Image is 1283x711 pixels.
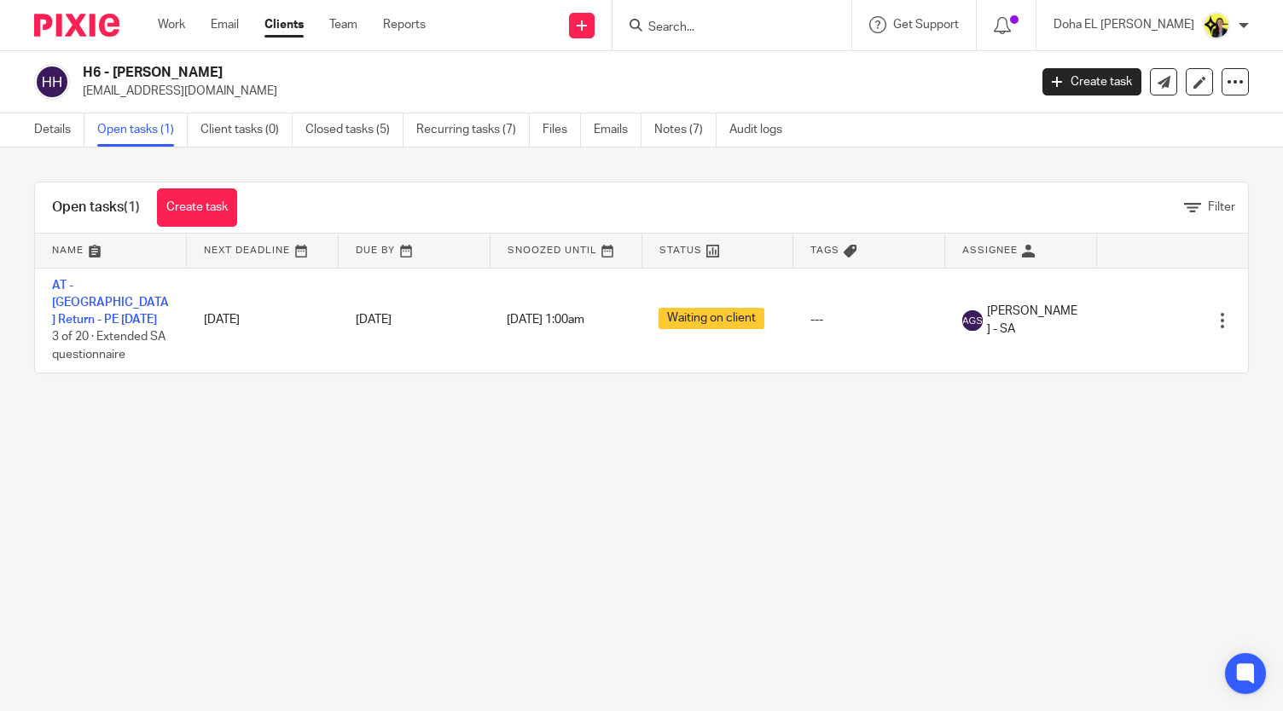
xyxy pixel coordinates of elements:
[543,113,581,147] a: Files
[200,113,293,147] a: Client tasks (0)
[157,188,237,227] a: Create task
[659,246,702,255] span: Status
[1208,201,1235,213] span: Filter
[305,113,403,147] a: Closed tasks (5)
[211,16,239,33] a: Email
[508,246,597,255] span: Snoozed Until
[187,268,339,373] td: [DATE]
[158,16,185,33] a: Work
[356,314,392,326] span: [DATE]
[383,16,426,33] a: Reports
[34,113,84,147] a: Details
[52,199,140,217] h1: Open tasks
[52,332,165,361] span: 3 of 20 · Extended SA questionnaire
[810,246,839,255] span: Tags
[729,113,795,147] a: Audit logs
[34,64,70,100] img: svg%3E
[987,303,1080,338] span: [PERSON_NAME] - SA
[507,315,584,327] span: [DATE] 1:00am
[83,83,1017,100] p: [EMAIL_ADDRESS][DOMAIN_NAME]
[1042,68,1141,95] a: Create task
[659,308,764,329] span: Waiting on client
[962,310,983,331] img: svg%3E
[97,113,188,147] a: Open tasks (1)
[647,20,800,36] input: Search
[124,200,140,214] span: (1)
[83,64,830,82] h2: H6 - [PERSON_NAME]
[654,113,717,147] a: Notes (7)
[594,113,641,147] a: Emails
[329,16,357,33] a: Team
[34,14,119,37] img: Pixie
[1054,16,1194,33] p: Doha EL [PERSON_NAME]
[52,280,169,327] a: AT - [GEOGRAPHIC_DATA] Return - PE [DATE]
[810,311,928,328] div: ---
[1203,12,1230,39] img: Doha-Starbridge.jpg
[264,16,304,33] a: Clients
[416,113,530,147] a: Recurring tasks (7)
[893,19,959,31] span: Get Support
